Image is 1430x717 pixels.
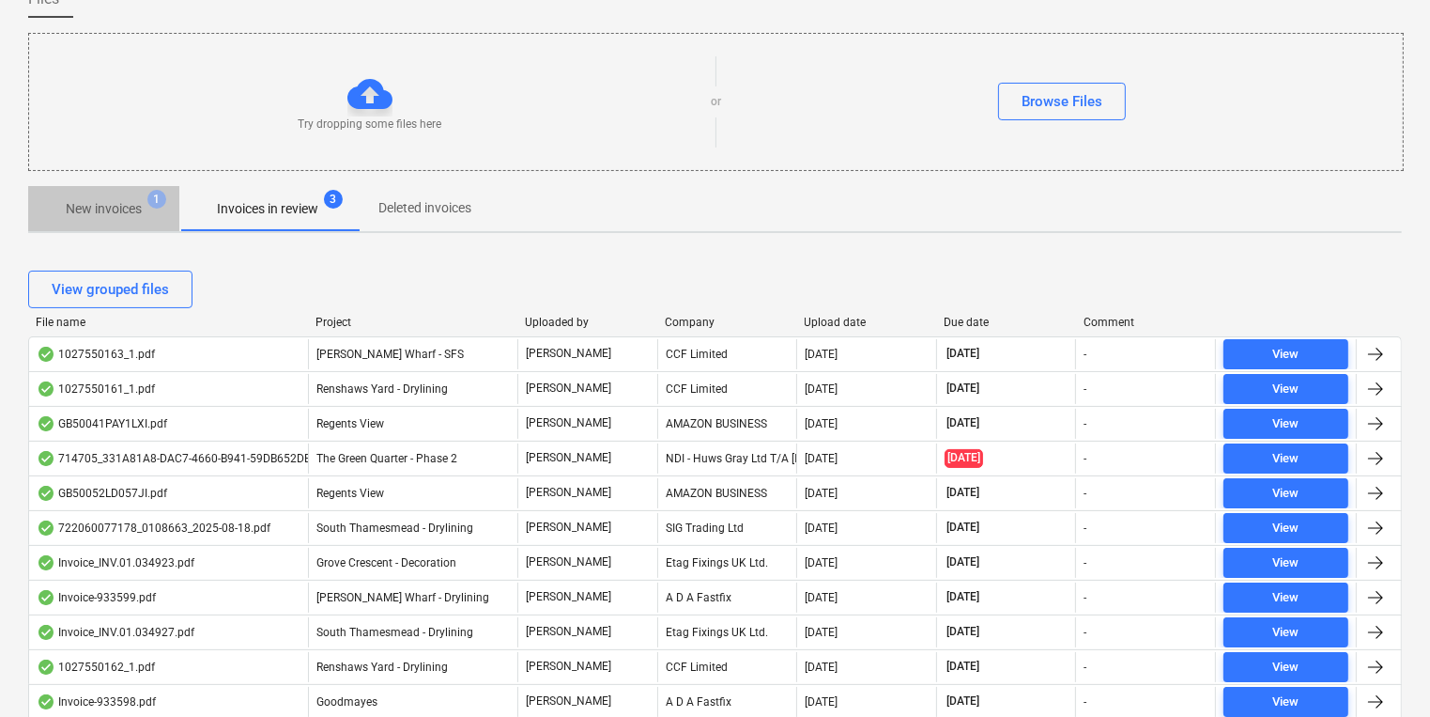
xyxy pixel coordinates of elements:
button: View [1223,548,1348,578]
div: 714705_331A81A8-DAC7-4660-B941-59DB652DB235.PDF [37,451,355,466]
div: 1027550163_1.pdf [37,347,155,362]
span: 3 [324,190,343,209]
div: - [1084,591,1086,604]
div: A D A Fastfix [657,687,797,717]
div: OCR finished [37,347,55,362]
div: - [1084,556,1086,569]
div: OCR finished [37,660,55,675]
p: [PERSON_NAME] [526,589,611,605]
span: Renshaws Yard - Drylining [316,382,448,396]
span: [DATE] [945,659,981,675]
div: GB50052LD057JI.pdf [37,486,167,501]
div: Chat Widget [1336,627,1430,717]
div: OCR finished [37,521,55,536]
span: Regents View [316,417,384,430]
div: OCR finished [37,625,55,640]
button: View [1223,652,1348,682]
p: Try dropping some files here [299,117,442,132]
span: 1 [147,190,166,209]
button: View [1223,409,1348,439]
div: SIG Trading Ltd [657,513,797,543]
span: [DATE] [945,694,981,709]
div: [DATE] [805,695,838,709]
div: OCR finished [37,416,55,431]
div: OCR finished [37,590,55,605]
span: Regents View [316,487,384,500]
div: View [1273,553,1299,574]
p: or [711,94,721,110]
p: [PERSON_NAME] [526,485,611,501]
div: CCF Limited [657,339,797,369]
button: View [1223,583,1348,613]
div: - [1084,382,1086,396]
div: [DATE] [805,591,838,604]
div: [DATE] [805,556,838,569]
button: View grouped files [28,271,192,308]
div: CCF Limited [657,374,797,404]
div: [DATE] [805,661,838,674]
div: View [1273,657,1299,678]
button: View [1223,339,1348,369]
div: Uploaded by [525,316,650,329]
p: [PERSON_NAME] [526,624,611,640]
span: [DATE] [945,381,981,397]
div: View [1273,413,1299,435]
div: 1027550161_1.pdf [37,382,155,397]
p: [PERSON_NAME] [526,554,611,570]
div: Project [315,316,510,329]
div: 722060077178_0108663_2025-08-18.pdf [37,521,270,536]
div: View [1273,587,1299,609]
span: Renshaws Yard - Drylining [316,661,448,674]
span: [DATE] [945,554,981,570]
button: Browse Files [998,83,1126,120]
p: [PERSON_NAME] [526,520,611,536]
span: South Thamesmead - Drylining [316,626,473,639]
div: Try dropping some files hereorBrowse Files [28,33,1404,171]
p: New invoices [66,199,142,219]
div: Etag Fixings UK Ltd. [657,617,797,647]
div: [DATE] [805,417,838,430]
p: [PERSON_NAME] [526,415,611,431]
div: - [1084,522,1086,535]
span: [DATE] [945,485,981,501]
div: OCR finished [37,486,55,501]
div: NDI - Huws Gray Ltd T/A [PERSON_NAME] [657,444,797,474]
div: Invoice-933599.pdf [37,590,156,605]
div: Comment [1084,316,1208,329]
div: OCR finished [37,694,55,709]
div: Invoice_INV.01.034923.pdf [37,555,194,570]
div: - [1084,417,1086,430]
span: Grove Crescent - Decoration [316,556,456,569]
div: Browse Files [1022,89,1102,114]
div: - [1084,348,1086,361]
div: Company [665,316,790,329]
button: View [1223,478,1348,508]
div: - [1084,487,1086,500]
div: CCF Limited [657,652,797,682]
div: AMAZON BUSINESS [657,409,797,439]
span: Goodmayes [316,695,377,709]
div: View [1273,622,1299,644]
button: View [1223,687,1348,717]
div: Upload date [805,316,930,329]
div: Etag Fixings UK Ltd. [657,548,797,578]
span: [DATE] [945,449,983,467]
button: View [1223,513,1348,543]
span: Montgomery's Wharf - Drylining [316,591,489,604]
p: [PERSON_NAME] [526,450,611,466]
div: File name [36,316,300,329]
div: A D A Fastfix [657,583,797,613]
div: View [1273,692,1299,713]
span: [DATE] [945,624,981,640]
p: [PERSON_NAME] [526,694,611,709]
span: Montgomery's Wharf - SFS [316,348,464,361]
span: [DATE] [945,346,981,362]
div: OCR finished [37,555,55,570]
div: OCR finished [37,451,55,466]
div: Invoice-933598.pdf [37,694,156,709]
div: GB50041PAY1LXI.pdf [37,416,167,431]
div: [DATE] [805,452,838,465]
div: View [1273,448,1299,470]
span: [DATE] [945,589,981,605]
span: [DATE] [945,415,981,431]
